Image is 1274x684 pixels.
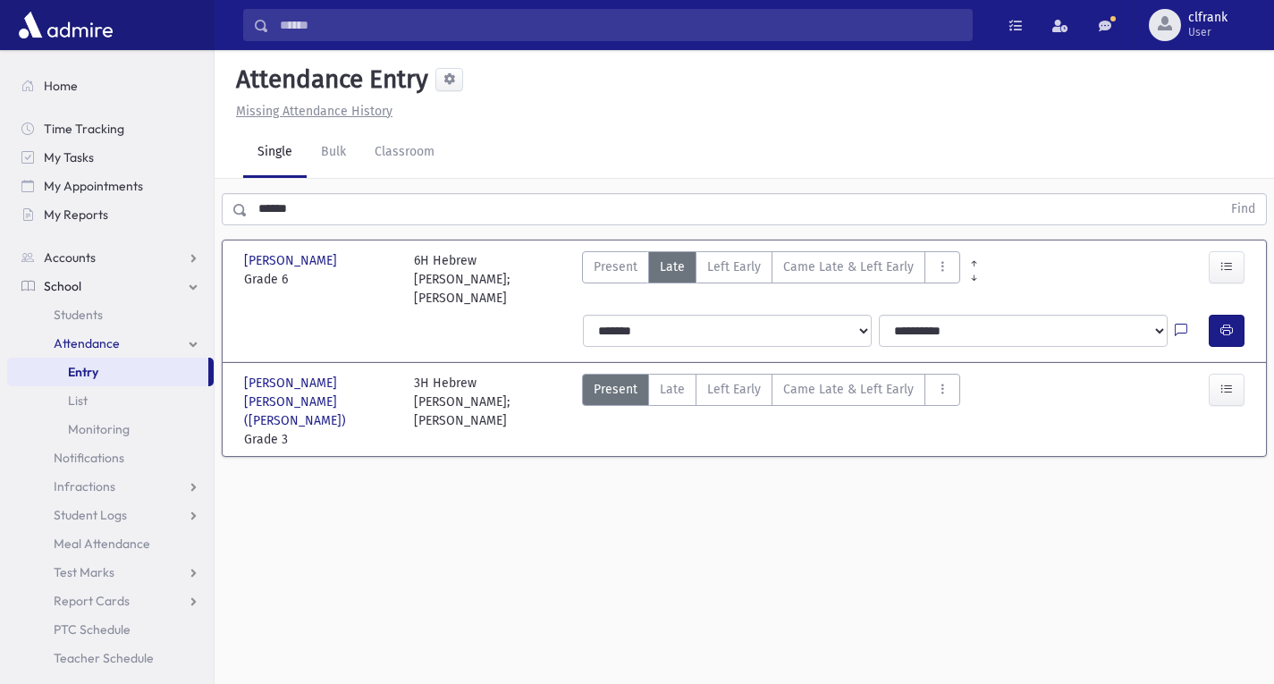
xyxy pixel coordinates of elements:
a: Teacher Schedule [7,644,214,672]
div: AttTypes [582,251,960,308]
span: Grade 3 [244,430,396,449]
span: Notifications [54,450,124,466]
a: Test Marks [7,558,214,587]
span: Infractions [54,478,115,494]
button: Find [1220,194,1266,224]
a: School [7,272,214,300]
a: Missing Attendance History [229,104,392,119]
span: Report Cards [54,593,130,609]
span: Left Early [707,258,761,276]
a: Attendance [7,329,214,358]
a: My Tasks [7,143,214,172]
span: Test Marks [54,564,114,580]
input: Search [269,9,972,41]
span: List [68,393,88,409]
a: Report Cards [7,587,214,615]
a: Notifications [7,443,214,472]
a: Accounts [7,243,214,272]
a: Entry [7,358,208,386]
span: Teacher Schedule [54,650,154,666]
div: 3H Hebrew [PERSON_NAME]; [PERSON_NAME] [414,374,566,449]
a: Home [7,72,214,100]
span: My Appointments [44,178,143,194]
a: PTC Schedule [7,615,214,644]
a: Monitoring [7,415,214,443]
a: My Reports [7,200,214,229]
a: Students [7,300,214,329]
a: Time Tracking [7,114,214,143]
span: Present [594,258,637,276]
span: PTC Schedule [54,621,131,638]
h5: Attendance Entry [229,64,428,95]
span: Entry [68,364,98,380]
a: List [7,386,214,415]
span: Present [594,380,637,399]
a: Student Logs [7,501,214,529]
span: Grade 6 [244,270,396,289]
div: 6H Hebrew [PERSON_NAME]; [PERSON_NAME] [414,251,566,308]
u: Missing Attendance History [236,104,392,119]
span: My Tasks [44,149,94,165]
span: Students [54,307,103,323]
a: Infractions [7,472,214,501]
span: School [44,278,81,294]
span: Accounts [44,249,96,266]
span: Came Late & Left Early [783,258,914,276]
a: Classroom [360,128,449,178]
span: Student Logs [54,507,127,523]
span: [PERSON_NAME] [PERSON_NAME] ([PERSON_NAME]) [244,374,396,430]
span: My Reports [44,207,108,223]
a: Bulk [307,128,360,178]
span: Home [44,78,78,94]
span: Attendance [54,335,120,351]
div: AttTypes [582,374,960,449]
span: Came Late & Left Early [783,380,914,399]
span: Time Tracking [44,121,124,137]
span: Monitoring [68,421,130,437]
span: User [1188,25,1228,39]
span: Late [660,258,685,276]
a: Meal Attendance [7,529,214,558]
a: Single [243,128,307,178]
a: My Appointments [7,172,214,200]
img: AdmirePro [14,7,117,43]
span: Meal Attendance [54,536,150,552]
span: clfrank [1188,11,1228,25]
span: Late [660,380,685,399]
span: [PERSON_NAME] [244,251,341,270]
span: Left Early [707,380,761,399]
